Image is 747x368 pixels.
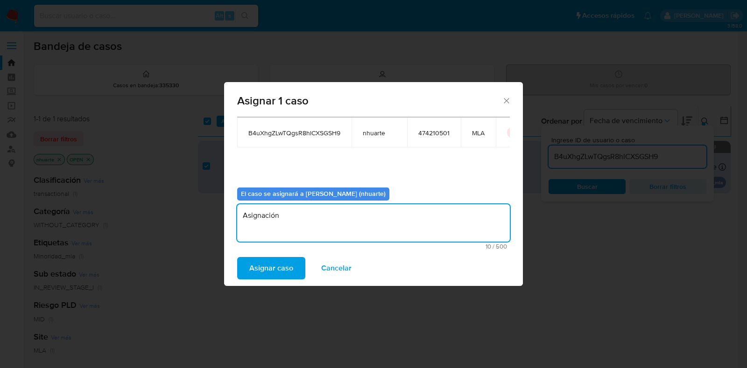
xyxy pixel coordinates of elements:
[363,129,396,137] span: nhuarte
[309,257,364,279] button: Cancelar
[237,204,510,242] textarea: Asignación
[507,127,518,138] button: icon-button
[502,96,510,104] button: Cerrar ventana
[241,189,386,198] b: El caso se asignará a [PERSON_NAME] (nhuarte)
[249,258,293,278] span: Asignar caso
[248,129,340,137] span: B4uXhgZLwTQgsR8hlCXSGSH9
[418,129,450,137] span: 474210501
[321,258,352,278] span: Cancelar
[240,243,507,250] span: Máximo 500 caracteres
[237,257,305,279] button: Asignar caso
[472,129,485,137] span: MLA
[237,95,502,106] span: Asignar 1 caso
[224,82,523,286] div: assign-modal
